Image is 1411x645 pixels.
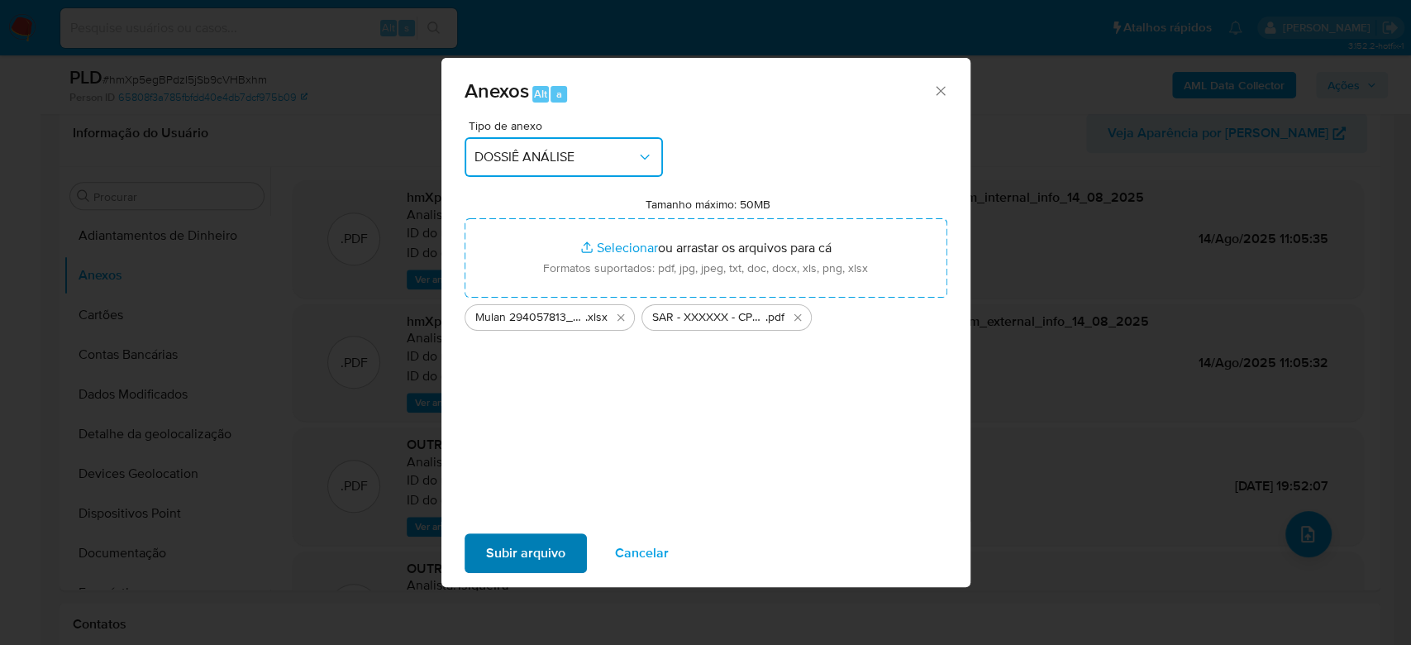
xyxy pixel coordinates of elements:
span: .xlsx [585,309,608,326]
span: Tipo de anexo [469,120,667,131]
span: .pdf [765,309,784,326]
button: Cancelar [593,533,690,573]
span: Mulan 294057813_2025_08_13_10_41_32 (1) [475,309,585,326]
span: SAR - XXXXXX - CPF 04150019606 - ALCIMAR [PERSON_NAME] [652,309,765,326]
button: Excluir Mulan 294057813_2025_08_13_10_41_32 (1).xlsx [611,308,631,327]
span: DOSSIÊ ANÁLISE [474,149,636,165]
button: DOSSIÊ ANÁLISE [465,137,663,177]
span: Anexos [465,76,529,105]
span: Subir arquivo [486,535,565,571]
button: Excluir SAR - XXXXXX - CPF 04150019606 - ALCIMAR JOSE DE OLIVEIRA.pdf [788,308,808,327]
ul: Arquivos selecionados [465,298,947,331]
label: Tamanho máximo: 50MB [646,197,770,212]
span: Alt [534,86,547,102]
span: Cancelar [615,535,669,571]
button: Subir arquivo [465,533,587,573]
span: a [556,86,562,102]
button: Fechar [932,83,947,98]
